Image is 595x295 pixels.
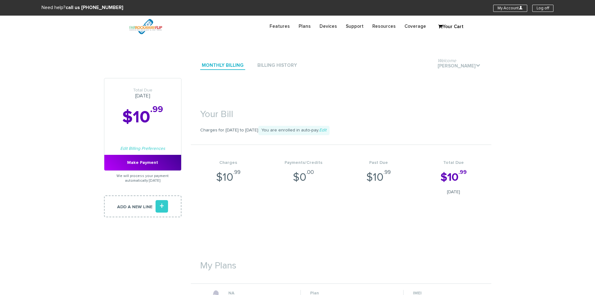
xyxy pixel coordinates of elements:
[341,145,416,202] li: $10
[256,61,299,70] a: Billing History
[519,6,523,10] i: U
[435,22,466,32] a: Your Cart
[416,189,491,195] span: [DATE]
[416,145,491,202] li: $10
[150,105,163,114] sup: .99
[532,5,553,12] a: Log off
[233,170,240,175] sup: .99
[191,145,266,202] li: $10
[104,108,181,127] h2: $10
[319,128,326,132] a: Edit
[368,20,400,32] a: Resources
[436,62,482,71] a: Welcome[PERSON_NAME].
[191,126,491,135] p: Charges for [DATE] to [DATE]
[476,63,480,68] i: .
[400,20,430,32] a: Coverage
[459,170,467,175] sup: .99
[438,58,456,63] span: Welcome
[341,160,416,165] h4: Past Due
[315,20,341,32] a: Devices
[104,171,181,186] p: We will process your payment automatically [DATE]
[191,251,491,274] h1: My Plans
[306,170,314,175] sup: .00
[341,20,368,32] a: Support
[200,61,245,70] a: Monthly Billing
[104,88,181,99] h3: [DATE]
[265,20,294,32] a: Features
[416,160,491,165] h4: Total Due
[266,160,341,165] h4: Payments/Credits
[104,155,181,170] a: Make Payment
[124,16,167,37] img: FiveTownsFlip
[104,88,181,93] span: Total Due
[66,5,123,10] strong: call us [PHONE_NUMBER]
[266,145,341,202] li: $0
[120,146,165,151] a: Edit Billing Preferences
[294,20,315,32] a: Plans
[191,100,491,123] h1: Your Bill
[42,5,123,10] span: Need help?
[104,195,181,217] a: Add a new line+
[258,126,330,135] span: You are enrolled in auto-pay.
[493,5,527,12] a: My AccountU
[384,170,391,175] sup: .99
[191,160,266,165] h4: Charges
[156,200,168,213] i: +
